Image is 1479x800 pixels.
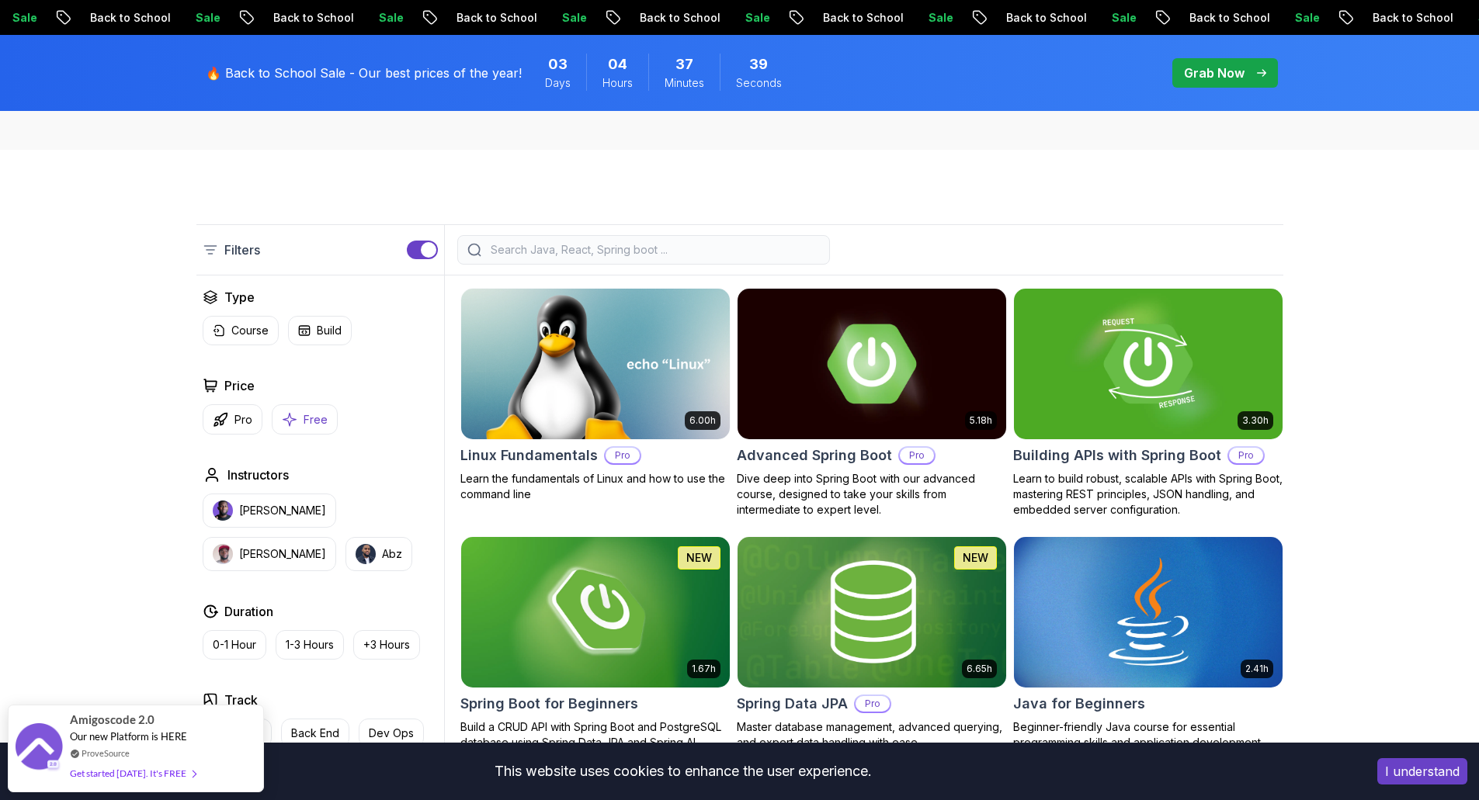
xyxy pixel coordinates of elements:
[224,691,258,709] h2: Track
[353,630,420,660] button: +3 Hours
[1127,10,1177,26] p: Sale
[1013,536,1283,750] a: Java for Beginners card2.41hJava for BeginnersBeginner-friendly Java course for essential program...
[738,537,1006,687] img: Spring Data JPA card
[578,10,627,26] p: Sale
[606,448,640,463] p: Pro
[1013,693,1145,715] h2: Java for Beginners
[1205,10,1311,26] p: Back to School
[1013,288,1283,518] a: Building APIs with Spring Boot card3.30hBuilding APIs with Spring BootProLearn to build robust, s...
[675,54,693,75] span: 37 Minutes
[692,663,716,675] p: 1.67h
[203,537,336,571] button: instructor img[PERSON_NAME]
[224,241,260,259] p: Filters
[1377,758,1467,784] button: Accept cookies
[224,288,255,306] h2: Type
[460,288,731,502] a: Linux Fundamentals card6.00hLinux FundamentalsProLearn the fundamentals of Linux and how to use t...
[239,503,326,518] p: [PERSON_NAME]
[737,693,848,715] h2: Spring Data JPA
[1229,448,1263,463] p: Pro
[359,719,424,748] button: Dev Ops
[665,75,704,91] span: Minutes
[356,544,376,564] img: instructor img
[1014,537,1283,687] img: Java for Beginners card
[460,693,638,715] h2: Spring Boot for Beginners
[967,663,992,675] p: 6.65h
[1013,471,1283,518] p: Learn to build robust, scalable APIs with Spring Boot, mastering REST principles, JSON handling, ...
[82,746,130,760] a: ProveSource
[211,10,261,26] p: Sale
[488,242,820,258] input: Search Java, React, Spring boot ...
[224,376,255,395] h2: Price
[12,754,1354,788] div: This website uses cookies to enhance the user experience.
[70,711,154,729] span: Amigoscode 2.0
[686,550,712,566] p: NEW
[548,54,568,75] span: 3 Days
[213,637,256,653] p: 0-1 Hour
[394,10,444,26] p: Sale
[213,544,233,564] img: instructor img
[738,289,1006,439] img: Advanced Spring Boot card
[70,730,187,743] span: Our new Platform is HERE
[369,726,414,741] p: Dev Ops
[608,54,627,75] span: 4 Hours
[224,602,273,621] h2: Duration
[655,10,761,26] p: Back to School
[1013,445,1221,466] h2: Building APIs with Spring Boot
[1311,10,1360,26] p: Sale
[737,536,1007,750] a: Spring Data JPA card6.65hNEWSpring Data JPAProMaster database management, advanced querying, and ...
[106,10,211,26] p: Back to School
[1245,663,1269,675] p: 2.41h
[736,75,782,91] span: Seconds
[461,289,730,439] img: Linux Fundamentals card
[281,719,349,748] button: Back End
[213,500,233,521] img: instructor img
[206,64,522,82] p: 🔥 Back to School Sale - Our best prices of the year!
[289,10,394,26] p: Back to School
[460,719,731,750] p: Build a CRUD API with Spring Boot and PostgreSQL database using Spring Data JPA and Spring AI
[472,10,578,26] p: Back to School
[1014,289,1283,439] img: Building APIs with Spring Boot card
[737,471,1007,518] p: Dive deep into Spring Boot with our advanced course, designed to take your skills from intermedia...
[276,630,344,660] button: 1-3 Hours
[231,323,269,338] p: Course
[288,316,352,345] button: Build
[963,550,988,566] p: NEW
[749,54,768,75] span: 39 Seconds
[856,696,890,712] p: Pro
[737,719,1007,750] p: Master database management, advanced querying, and expert data handling with ease
[838,10,944,26] p: Back to School
[227,466,289,484] h2: Instructors
[272,404,338,435] button: Free
[900,448,934,463] p: Pro
[1242,414,1269,427] p: 3.30h
[1022,10,1127,26] p: Back to School
[602,75,633,91] span: Hours
[234,412,252,428] p: Pro
[286,637,334,653] p: 1-3 Hours
[28,10,78,26] p: Sale
[761,10,811,26] p: Sale
[304,412,328,428] p: Free
[382,546,402,562] p: Abz
[203,494,336,528] button: instructor img[PERSON_NAME]
[689,414,716,427] p: 6.00h
[203,316,279,345] button: Course
[16,723,62,774] img: provesource social proof notification image
[545,75,571,91] span: Days
[737,288,1007,518] a: Advanced Spring Boot card5.18hAdvanced Spring BootProDive deep into Spring Boot with our advanced...
[460,445,598,466] h2: Linux Fundamentals
[1184,64,1245,82] p: Grab Now
[970,414,992,427] p: 5.18h
[363,637,410,653] p: +3 Hours
[460,536,731,750] a: Spring Boot for Beginners card1.67hNEWSpring Boot for BeginnersBuild a CRUD API with Spring Boot ...
[1013,719,1283,750] p: Beginner-friendly Java course for essential programming skills and application development
[203,630,266,660] button: 0-1 Hour
[239,546,326,562] p: [PERSON_NAME]
[944,10,994,26] p: Sale
[317,323,342,338] p: Build
[460,471,731,502] p: Learn the fundamentals of Linux and how to use the command line
[291,726,339,741] p: Back End
[461,537,730,687] img: Spring Boot for Beginners card
[345,537,412,571] button: instructor imgAbz
[70,764,196,782] div: Get started [DATE]. It's FREE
